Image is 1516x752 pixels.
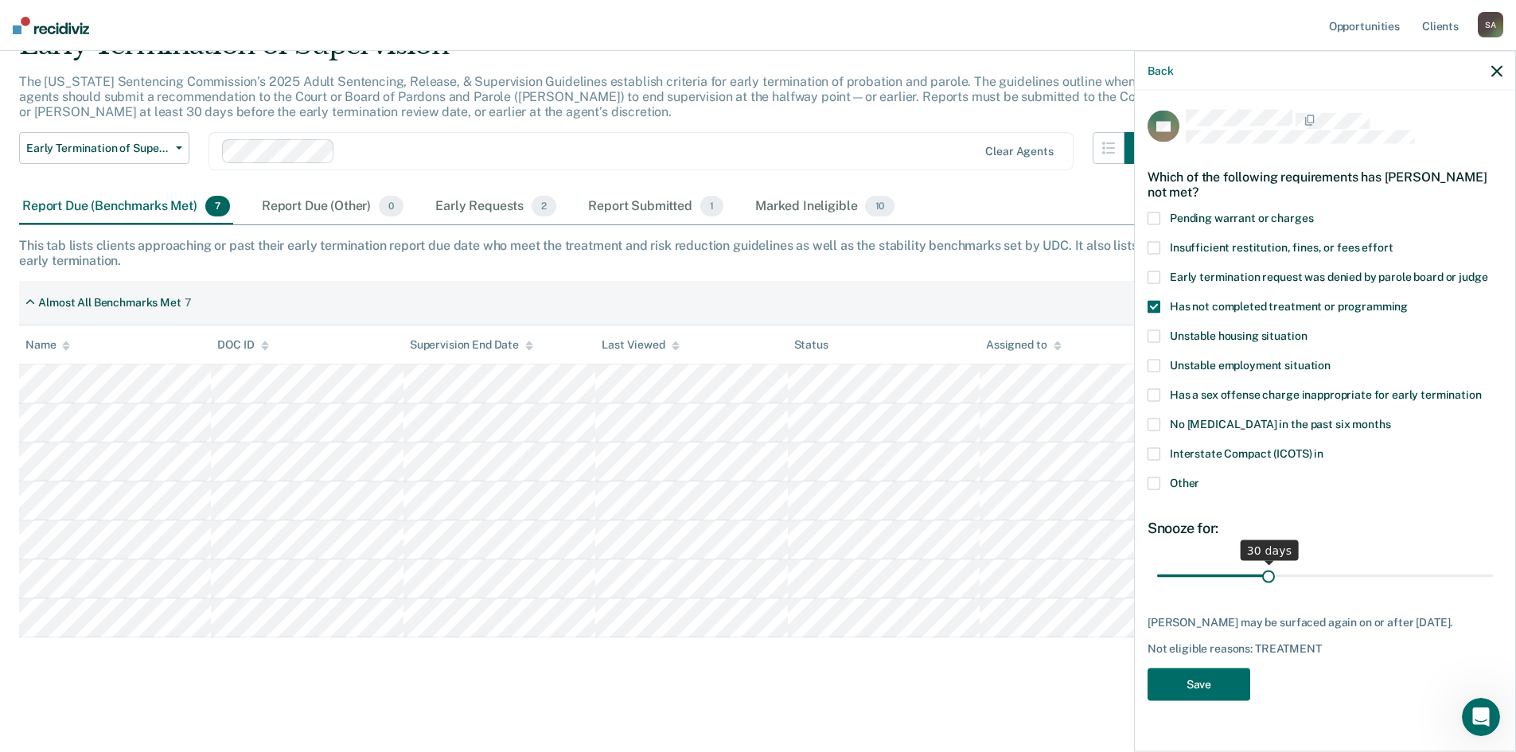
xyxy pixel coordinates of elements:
[26,142,170,155] span: Early Termination of Supervision
[19,74,1152,119] p: The [US_STATE] Sentencing Commission’s 2025 Adult Sentencing, Release, & Supervision Guidelines e...
[19,29,1156,74] div: Early Termination of Supervision
[379,196,403,216] span: 0
[217,338,268,352] div: DOC ID
[25,338,70,352] div: Name
[532,196,556,216] span: 2
[1170,388,1482,401] span: Has a sex offense charge inappropriate for early termination
[1462,698,1500,736] iframe: Intercom live chat
[985,145,1053,158] div: Clear agents
[1170,418,1390,431] span: No [MEDICAL_DATA] in the past six months
[1170,359,1331,372] span: Unstable employment situation
[1170,447,1323,460] span: Interstate Compact (ICOTS) in
[865,196,894,216] span: 10
[1478,12,1503,37] div: S A
[1148,615,1502,629] div: [PERSON_NAME] may be surfaced again on or after [DATE].
[13,17,89,34] img: Recidiviz
[585,189,727,224] div: Report Submitted
[794,338,828,352] div: Status
[1148,156,1502,212] div: Which of the following requirements has [PERSON_NAME] not met?
[1170,212,1313,224] span: Pending warrant or charges
[1241,540,1299,560] div: 30 days
[1170,329,1307,342] span: Unstable housing situation
[1148,520,1502,537] div: Snooze for:
[19,189,233,224] div: Report Due (Benchmarks Met)
[1170,477,1199,489] span: Other
[752,189,897,224] div: Marked Ineligible
[700,196,723,216] span: 1
[986,338,1061,352] div: Assigned to
[410,338,533,352] div: Supervision End Date
[259,189,407,224] div: Report Due (Other)
[1148,668,1250,701] button: Save
[185,296,192,310] div: 7
[1170,241,1393,254] span: Insufficient restitution, fines, or fees effort
[19,238,1497,268] div: This tab lists clients approaching or past their early termination report due date who meet the t...
[1148,642,1502,656] div: Not eligible reasons: TREATMENT
[602,338,679,352] div: Last Viewed
[432,189,559,224] div: Early Requests
[205,196,230,216] span: 7
[38,296,181,310] div: Almost All Benchmarks Met
[1170,300,1408,313] span: Has not completed treatment or programming
[1170,271,1487,283] span: Early termination request was denied by parole board or judge
[1148,64,1173,77] button: Back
